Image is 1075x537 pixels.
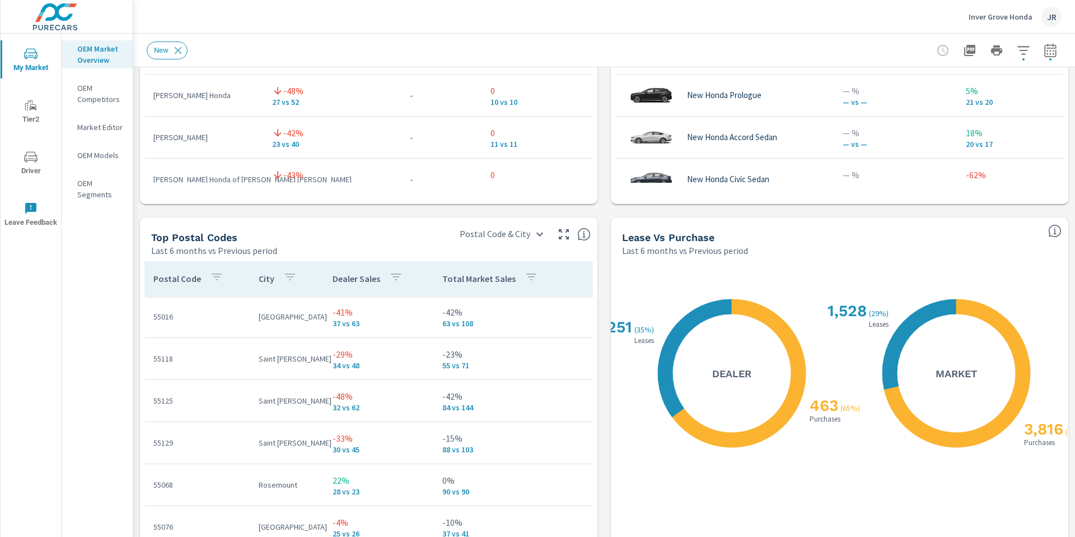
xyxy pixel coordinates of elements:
div: OEM Segments [62,175,133,203]
p: — % [843,84,948,98]
p: 55076 [153,521,241,533]
p: 12 vs 12 [490,182,583,191]
h5: Dealer [712,367,751,380]
img: glamour [629,163,674,196]
h2: 251 [605,318,632,336]
p: 37 vs 63 [333,319,424,328]
p: 27 vs 52 [272,98,333,107]
p: 55068 [153,479,241,490]
div: nav menu [1,34,61,240]
p: 22% [333,474,424,487]
p: -42% [442,390,561,403]
h5: Market [936,367,977,380]
div: New [147,41,188,59]
p: ( 29% ) [869,308,891,318]
p: New Honda Accord Sedan [687,132,777,142]
img: glamour [629,78,674,112]
p: -23% [442,348,561,361]
p: [PERSON_NAME] [153,132,254,143]
p: 0 [490,84,583,98]
p: 10 vs 10 [490,98,583,107]
p: ( 35% ) [634,325,656,335]
p: 63 vs 108 [442,319,561,328]
span: Understand how shoppers are deciding to purchase vehicles. Sales data is based off market registr... [1048,224,1062,238]
p: 84 vs 144 [442,403,561,412]
p: 55016 [153,311,241,322]
span: Tier2 [4,99,58,126]
p: Saint [PERSON_NAME] [259,353,315,364]
p: -42% [283,126,303,140]
p: -42% [442,305,561,319]
p: Inver Grove Honda [969,12,1032,22]
div: JR [1041,7,1062,27]
p: [PERSON_NAME] Honda of [PERSON_NAME] [PERSON_NAME] [153,174,254,185]
p: 5% [966,84,1058,98]
p: -29% [333,348,424,361]
p: [GEOGRAPHIC_DATA] [259,311,315,322]
p: OEM Segments [77,178,124,200]
span: Top Postal Codes shows you how you rank, in terms of sales, to other dealerships in your market. ... [577,228,591,241]
h5: Lease vs Purchase [622,232,714,243]
button: Apply Filters [1012,39,1035,62]
div: Postal Code & City [453,224,550,244]
img: glamour [629,121,674,154]
p: -48% [283,84,303,98]
p: -62% [966,168,1058,182]
p: 21 vs 20 [966,98,1058,107]
p: Purchases [1022,439,1057,446]
p: -10% [442,516,561,529]
p: [PERSON_NAME] Honda [153,90,254,101]
p: [GEOGRAPHIC_DATA] [259,521,315,533]
span: Leave Feedback [4,202,58,229]
h2: 1,528 [825,302,867,320]
p: Purchases [807,415,843,423]
p: 30 vs 45 [333,445,424,454]
p: New Honda Prologue [687,90,761,100]
p: 20 vs 17 [966,140,1058,149]
p: Postal Code [153,273,201,284]
div: OEM Market Overview [62,40,133,68]
button: Print Report [985,39,1008,62]
p: Saint [PERSON_NAME] [259,437,315,448]
p: 15 vs 40 [966,182,1058,191]
p: — % [843,168,948,182]
p: -15% [442,432,561,445]
p: 55118 [153,353,241,364]
p: Leases [867,321,891,328]
p: — vs — [843,98,948,107]
p: - [410,89,413,102]
div: OEM Models [62,147,133,164]
button: Make Fullscreen [555,225,573,243]
p: 0 [490,168,583,182]
p: Rosemount [259,479,315,490]
p: 23 vs 40 [272,140,333,149]
p: Market Editor [77,122,124,133]
p: Leases [632,337,656,344]
p: 32 vs 62 [333,403,424,412]
p: New Honda Civic Sedan [687,174,769,184]
p: 55129 [153,437,241,448]
p: - [410,131,413,144]
p: Saint [PERSON_NAME] [259,395,315,406]
h5: Top Postal Codes [151,232,237,243]
p: Last 6 months vs Previous period [151,244,277,257]
button: "Export Report to PDF" [959,39,981,62]
p: -4% [333,516,424,529]
p: — % [843,126,948,140]
p: -41% [333,305,424,319]
p: — vs — [843,182,948,191]
p: -48% [333,390,424,403]
p: 18% [966,126,1058,140]
div: OEM Competitors [62,80,133,108]
p: 55 vs 71 [442,361,561,370]
div: Market Editor [62,119,133,136]
p: 88 vs 103 [442,445,561,454]
p: OEM Market Overview [77,43,124,66]
p: — vs — [843,140,948,149]
p: Dealer Sales [333,273,380,284]
p: 28 vs 23 [333,487,424,496]
p: Total Market Sales [442,273,516,284]
p: -43% [283,168,303,182]
p: City [259,273,274,284]
p: 55125 [153,395,241,406]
